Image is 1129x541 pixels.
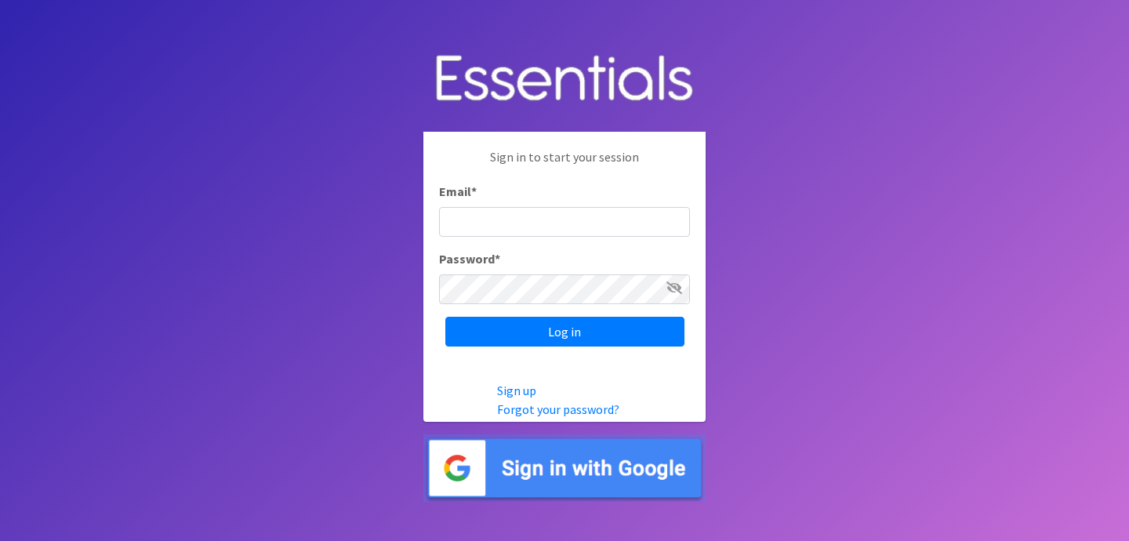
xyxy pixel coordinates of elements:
[445,317,684,347] input: Log in
[497,383,536,398] a: Sign up
[439,249,500,268] label: Password
[423,434,706,503] img: Sign in with Google
[439,182,477,201] label: Email
[423,39,706,120] img: Human Essentials
[471,183,477,199] abbr: required
[497,401,619,417] a: Forgot your password?
[495,251,500,267] abbr: required
[439,147,690,182] p: Sign in to start your session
